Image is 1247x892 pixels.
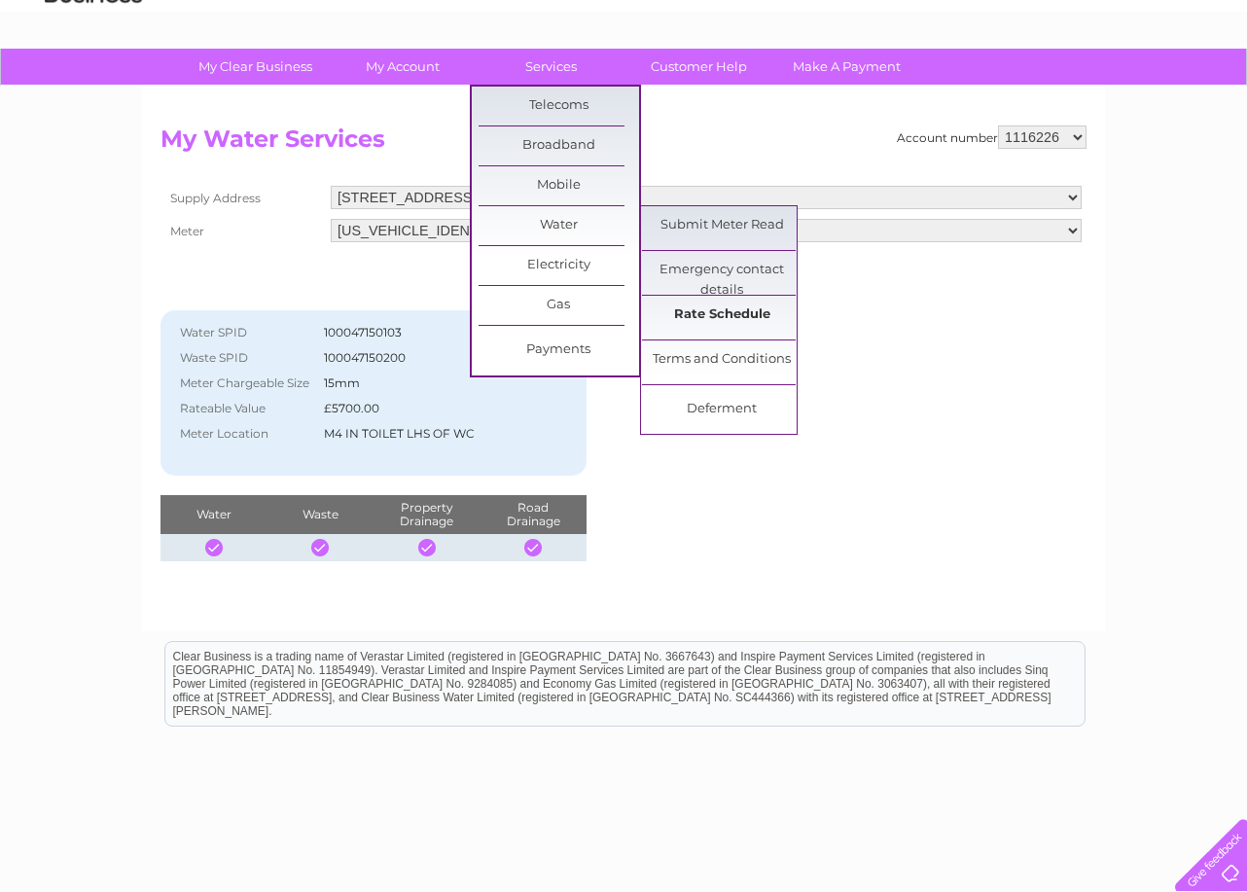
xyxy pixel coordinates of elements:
[44,51,143,110] img: logo.png
[479,206,639,245] a: Water
[642,390,802,429] a: Deferment
[374,495,480,534] th: Property Drainage
[267,495,373,534] th: Waste
[160,214,326,247] th: Meter
[175,49,336,85] a: My Clear Business
[642,251,802,290] a: Emergency contact details
[897,125,1087,149] div: Account number
[642,340,802,379] a: Terms and Conditions
[160,495,267,534] th: Water
[323,49,483,85] a: My Account
[479,286,639,325] a: Gas
[1078,83,1106,97] a: Blog
[319,345,543,371] td: 100047150200
[1183,83,1229,97] a: Log out
[170,345,319,371] th: Waste SPID
[479,331,639,370] a: Payments
[170,421,319,446] th: Meter Location
[479,126,639,165] a: Broadband
[480,495,587,534] th: Road Drainage
[880,10,1015,34] a: 0333 014 3131
[479,87,639,125] a: Telecoms
[953,83,996,97] a: Energy
[479,246,639,285] a: Electricity
[319,320,543,345] td: 100047150103
[619,49,779,85] a: Customer Help
[160,181,326,214] th: Supply Address
[642,206,802,245] a: Submit Meter Read
[160,125,1087,162] h2: My Water Services
[319,371,543,396] td: 15mm
[165,11,1085,94] div: Clear Business is a trading name of Verastar Limited (registered in [GEOGRAPHIC_DATA] No. 3667643...
[766,49,927,85] a: Make A Payment
[905,83,942,97] a: Water
[319,421,543,446] td: M4 IN TOILET LHS OF WC
[1008,83,1066,97] a: Telecoms
[1118,83,1165,97] a: Contact
[170,396,319,421] th: Rateable Value
[170,320,319,345] th: Water SPID
[319,396,543,421] td: £5700.00
[479,166,639,205] a: Mobile
[170,371,319,396] th: Meter Chargeable Size
[471,49,631,85] a: Services
[642,296,802,335] a: Rate Schedule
